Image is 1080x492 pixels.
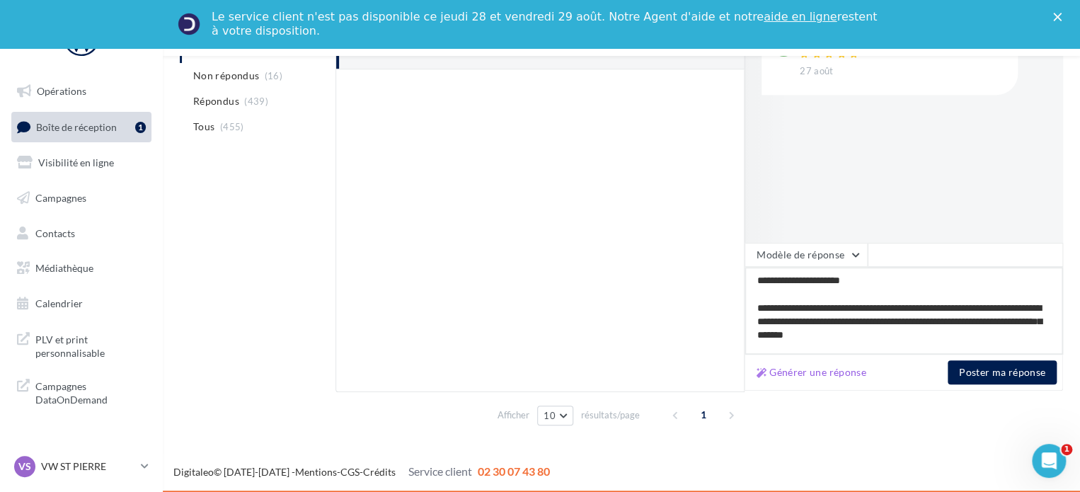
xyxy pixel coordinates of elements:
a: Crédits [363,466,396,478]
span: 27 août [800,65,833,78]
a: Campagnes [8,183,154,213]
button: Poster ma réponse [948,360,1057,384]
div: Le service client n'est pas disponible ce jeudi 28 et vendredi 29 août. Notre Agent d'aide et not... [212,10,880,38]
iframe: Intercom live chat [1032,444,1066,478]
button: 10 [537,406,573,425]
button: Modèle de réponse [745,243,868,267]
span: Service client [408,464,472,478]
span: Opérations [37,85,86,97]
span: VS [18,459,31,474]
span: 10 [544,410,556,421]
a: PLV et print personnalisable [8,324,154,366]
img: Profile image for Service-Client [178,13,200,35]
span: (439) [244,96,268,107]
span: (455) [220,121,244,132]
a: Boîte de réception1 [8,112,154,142]
span: Afficher [498,408,529,422]
span: (16) [265,70,282,81]
p: VW ST PIERRE [41,459,135,474]
span: Campagnes [35,192,86,204]
span: Calendrier [35,297,83,309]
span: Médiathèque [35,262,93,274]
span: 1 [692,404,715,426]
a: Contacts [8,219,154,248]
span: Répondus [193,94,239,108]
span: Tous [193,120,214,134]
span: Non répondus [193,69,259,83]
a: Calendrier [8,289,154,319]
span: PLV et print personnalisable [35,330,146,360]
span: résultats/page [581,408,640,422]
button: Générer une réponse [751,364,872,381]
a: Mentions [295,466,337,478]
a: Médiathèque [8,253,154,283]
a: Campagnes DataOnDemand [8,371,154,413]
span: 1 [1061,444,1072,455]
div: 1 [135,122,146,133]
span: 02 30 07 43 80 [478,464,550,478]
span: Boîte de réception [36,120,117,132]
span: Campagnes DataOnDemand [35,377,146,407]
a: VS VW ST PIERRE [11,453,151,480]
a: CGS [340,466,360,478]
a: Digitaleo [173,466,214,478]
span: Visibilité en ligne [38,156,114,168]
a: Opérations [8,76,154,106]
span: © [DATE]-[DATE] - - - [173,466,550,478]
a: Visibilité en ligne [8,148,154,178]
span: Contacts [35,227,75,239]
div: Fermer [1053,13,1067,21]
a: aide en ligne [764,10,837,23]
